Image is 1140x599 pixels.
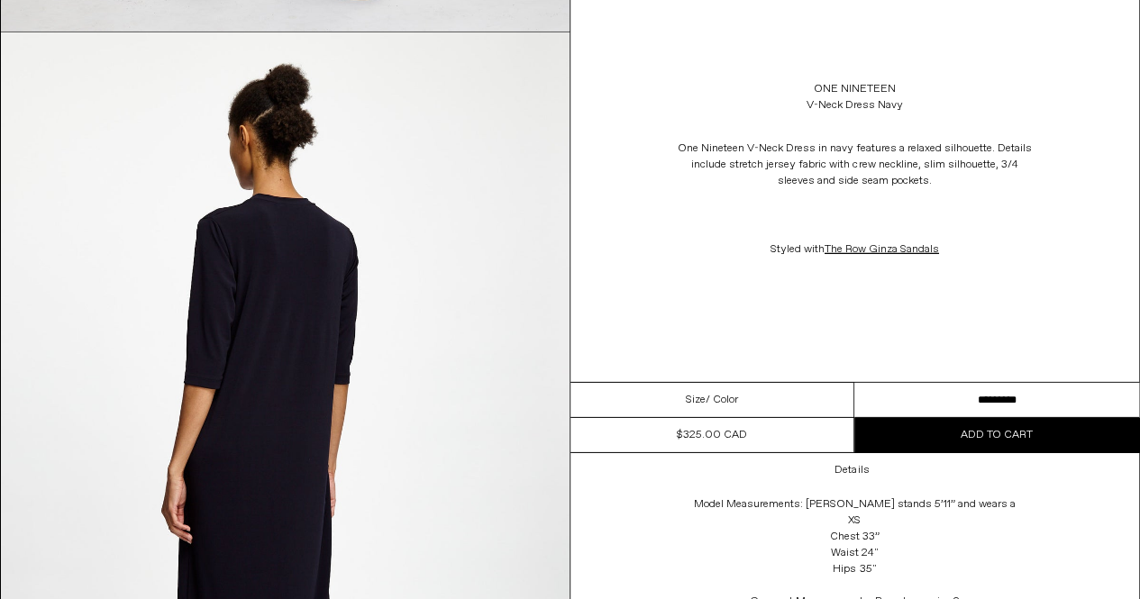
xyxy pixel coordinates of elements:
div: V-Neck Dress Navy [807,97,903,113]
a: The Row Ginza Sandals [825,242,939,257]
span: One Nineteen V-Neck Dress in navy features a relaxed silhouette. Details include stretch jersey f... [678,141,1032,188]
a: One Nineteen [814,81,896,97]
span: / Color [706,392,738,408]
button: Add to cart [854,418,1139,452]
div: $325.00 CAD [677,427,747,443]
span: Size [686,392,706,408]
span: Add to cart [961,428,1033,442]
h3: Details [834,464,869,476]
span: Styled with [771,242,939,257]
